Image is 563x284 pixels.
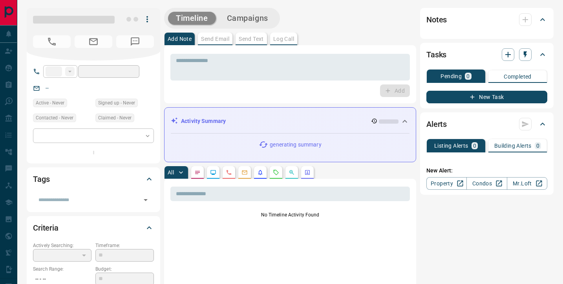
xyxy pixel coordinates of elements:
span: Contacted - Never [36,114,73,122]
span: Claimed - Never [98,114,132,122]
p: Listing Alerts [434,143,468,148]
span: Active - Never [36,99,64,107]
svg: Requests [273,169,279,176]
h2: Criteria [33,222,58,234]
button: Open [140,194,151,205]
p: Pending [441,73,462,79]
p: Actively Searching: [33,242,91,249]
svg: Notes [194,169,201,176]
h2: Alerts [426,118,447,130]
p: Timeframe: [95,242,154,249]
h2: Tasks [426,48,446,61]
button: Campaigns [219,12,276,25]
p: Budget: [95,266,154,273]
svg: Emails [241,169,248,176]
span: No Number [33,35,71,48]
p: Search Range: [33,266,91,273]
svg: Listing Alerts [257,169,263,176]
div: Alerts [426,115,547,134]
p: Building Alerts [494,143,532,148]
svg: Lead Browsing Activity [210,169,216,176]
h2: Tags [33,173,49,185]
p: 0 [473,143,476,148]
button: Timeline [168,12,216,25]
p: 0 [536,143,539,148]
a: Condos [466,177,507,190]
svg: Calls [226,169,232,176]
a: Property [426,177,467,190]
p: New Alert: [426,167,547,175]
span: No Number [116,35,154,48]
p: 0 [466,73,470,79]
div: Tasks [426,45,547,64]
p: All [168,170,174,175]
svg: Opportunities [289,169,295,176]
div: Notes [426,10,547,29]
p: generating summary [270,141,321,149]
svg: Agent Actions [304,169,311,176]
h2: Notes [426,13,447,26]
a: Mr.Loft [507,177,547,190]
button: New Task [426,91,547,103]
p: Activity Summary [181,117,226,125]
span: No Email [75,35,112,48]
div: Criteria [33,218,154,237]
a: -- [46,85,49,91]
div: Activity Summary [171,114,409,128]
div: Tags [33,170,154,189]
span: Signed up - Never [98,99,135,107]
p: No Timeline Activity Found [170,211,410,218]
p: Completed [504,74,532,79]
p: Add Note [168,36,192,42]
